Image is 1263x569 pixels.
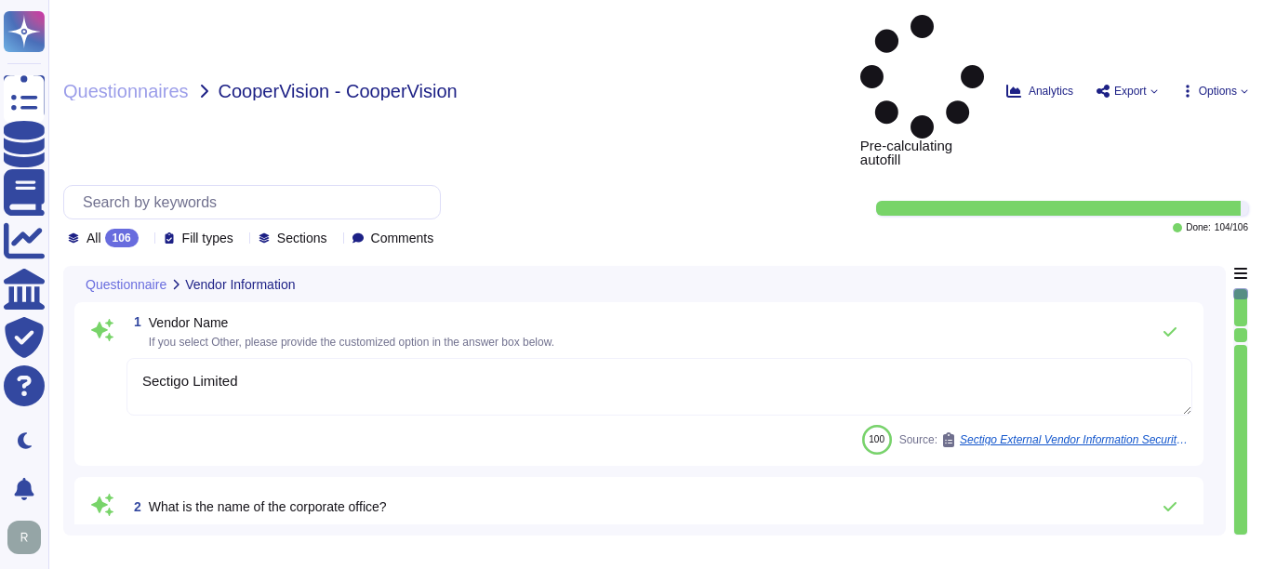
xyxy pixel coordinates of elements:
[1215,223,1248,232] span: 104 / 106
[860,15,984,166] span: Pre-calculating autofill
[219,82,458,100] span: CooperVision - CooperVision
[869,434,884,444] span: 100
[105,229,139,247] div: 106
[899,432,1192,447] span: Source:
[63,82,189,100] span: Questionnaires
[960,434,1192,445] span: Sectigo External Vendor Information Security Questionnaire
[1114,86,1147,97] span: Export
[149,499,387,514] span: What is the name of the corporate office?
[1199,86,1237,97] span: Options
[149,315,229,330] span: Vendor Name
[1029,86,1073,97] span: Analytics
[182,232,233,245] span: Fill types
[126,500,141,513] span: 2
[7,521,41,554] img: user
[126,315,141,328] span: 1
[1006,84,1073,99] button: Analytics
[73,186,440,218] input: Search by keywords
[86,232,101,245] span: All
[1186,223,1211,232] span: Done:
[185,278,295,291] span: Vendor Information
[126,358,1192,416] textarea: Sectigo Limited
[4,517,54,558] button: user
[371,232,434,245] span: Comments
[277,232,327,245] span: Sections
[86,278,166,291] span: Questionnaire
[149,336,554,349] span: If you select Other, please provide the customized option in the answer box below.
